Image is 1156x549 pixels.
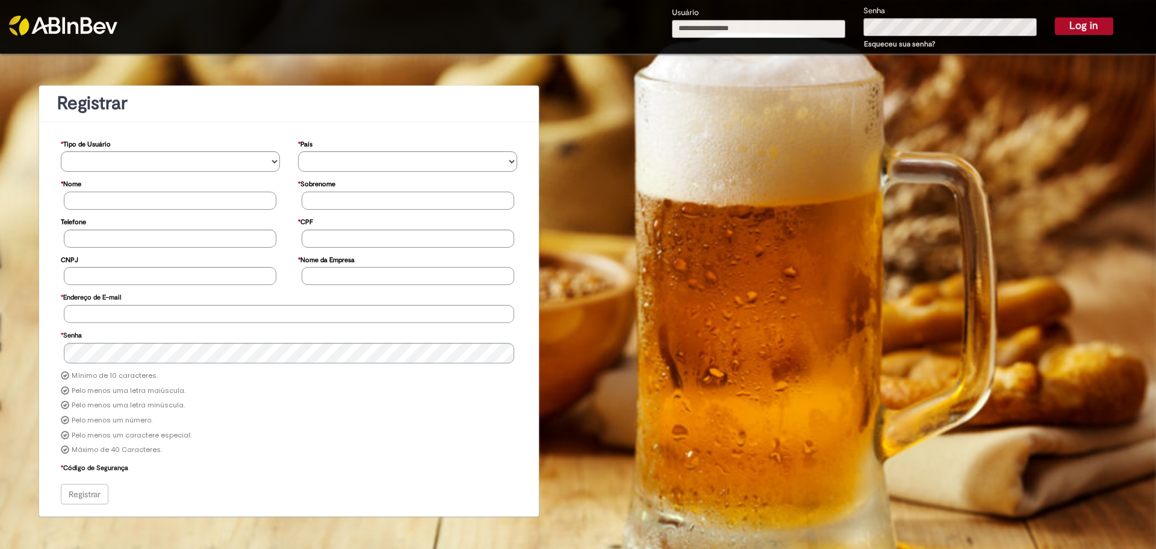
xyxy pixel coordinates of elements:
a: Esqueceu sua senha? [864,39,935,49]
label: Sobrenome [298,174,335,192]
label: País [298,134,312,152]
label: CNPJ [61,250,78,268]
label: Mínimo de 10 caracteres. [72,371,158,381]
button: Log in [1055,17,1113,34]
label: Tipo de Usuário [61,134,111,152]
label: Endereço de E-mail [61,287,121,305]
label: Nome [61,174,81,192]
label: Senha [61,325,82,343]
label: Código de Segurança [61,458,128,475]
label: Pelo menos uma letra minúscula. [72,401,185,410]
label: Máximo de 40 Caracteres. [72,445,162,455]
label: Nome da Empresa [298,250,355,268]
label: Pelo menos uma letra maiúscula. [72,386,185,396]
label: Usuário [672,7,699,19]
label: Telefone [61,212,86,230]
label: Pelo menos um caractere especial. [72,431,191,441]
label: Senha [863,5,885,17]
h1: Registrar [57,93,521,113]
img: ABInbev-white.png [9,16,117,36]
label: Pelo menos um número. [72,416,152,425]
label: CPF [298,212,313,230]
